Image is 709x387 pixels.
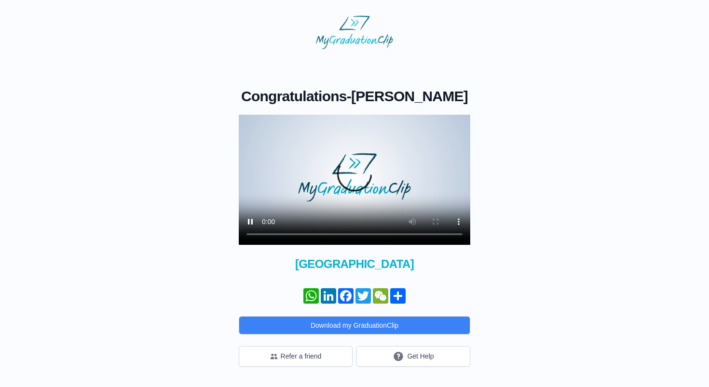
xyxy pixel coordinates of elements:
a: WhatsApp [302,288,320,304]
a: Facebook [337,288,354,304]
span: [GEOGRAPHIC_DATA] [239,256,470,272]
span: Congratulations [241,88,347,104]
button: Refer a friend [239,346,353,367]
a: Share [389,288,407,304]
button: Get Help [356,346,470,367]
span: [PERSON_NAME] [351,88,468,104]
button: Download my GraduationClip [239,316,470,334]
a: WeChat [372,288,389,304]
h1: - [239,88,470,105]
a: Twitter [354,288,372,304]
img: MyGraduationClip [316,15,393,49]
a: LinkedIn [320,288,337,304]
